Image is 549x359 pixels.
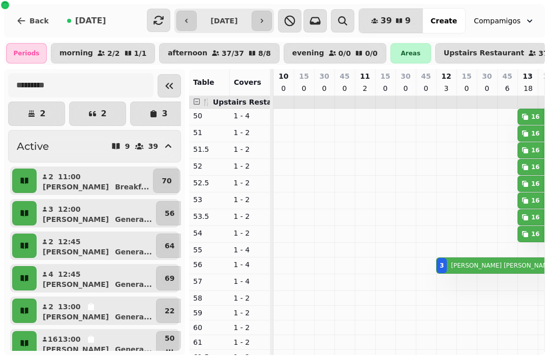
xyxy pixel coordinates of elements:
p: 69 [165,273,174,283]
p: 39 [148,143,158,150]
p: 50 [165,333,174,343]
button: 69 [156,266,183,290]
span: 9 [405,17,411,25]
p: 6 [503,83,511,93]
p: [PERSON_NAME] [43,214,109,224]
p: 1 - 2 [234,337,266,347]
p: 1 - 4 [234,245,266,255]
p: 22 [165,306,174,316]
p: 50 [193,111,226,121]
p: 1 - 2 [234,293,266,303]
p: Genera ... [115,279,152,289]
button: 212:45[PERSON_NAME]Genera... [39,234,154,258]
p: ... [165,343,174,353]
p: 57 [193,276,226,286]
button: 412:45[PERSON_NAME]Genera... [39,266,154,290]
p: 56 [193,259,226,270]
p: 1 - 4 [234,111,266,121]
p: 2 [48,302,54,312]
p: 3 [442,83,450,93]
p: 15 [380,71,390,81]
button: 3 [130,102,187,126]
p: 30 [401,71,410,81]
div: 16 [531,197,540,205]
span: 🍴 Upstairs Restaurant [202,98,293,106]
p: 30 [482,71,492,81]
button: evening0/00/0 [284,43,386,63]
span: 39 [381,17,392,25]
p: 2 [361,83,369,93]
p: Breakf ... [115,182,149,192]
p: 0 [300,83,308,93]
p: 1 - 2 [234,144,266,154]
div: 16 [531,146,540,154]
button: 50... [156,331,183,355]
button: Active939 [8,130,181,162]
p: 13:00 [58,334,81,344]
button: 64 [156,234,183,258]
p: 37 / 37 [222,50,244,57]
p: 51 [193,127,226,138]
button: 2 [8,102,65,126]
div: 16 [531,129,540,138]
p: 0 [402,83,410,93]
div: 16 [531,113,540,121]
p: 1 - 2 [234,127,266,138]
p: 0 [341,83,349,93]
p: [PERSON_NAME] [43,247,109,257]
p: 3 [48,204,54,214]
p: 70 [162,176,171,186]
p: [PERSON_NAME] [43,312,109,322]
p: 1 - 2 [234,308,266,318]
p: 1 - 4 [234,259,266,270]
div: 3 [440,262,444,270]
p: 1 - 2 [234,322,266,333]
p: 51.5 [193,144,226,154]
p: 8 / 8 [258,50,271,57]
button: 399 [359,9,423,33]
p: 16 [48,334,54,344]
p: 12 [441,71,451,81]
p: 56 [165,208,174,218]
p: 18 [524,83,532,93]
p: 45 [421,71,431,81]
p: 12:00 [58,204,81,214]
p: 0 [320,83,328,93]
span: Compamigos [474,16,521,26]
p: Genera ... [115,312,152,322]
p: 64 [165,241,174,251]
div: 16 [531,180,540,188]
span: Table [193,78,215,86]
p: 0 [422,83,430,93]
p: 2 [40,110,45,118]
p: 54 [193,228,226,238]
p: 53 [193,194,226,205]
button: 213:00[PERSON_NAME]Genera... [39,299,154,323]
p: 1 / 1 [134,50,147,57]
div: 16 [531,213,540,221]
p: 55 [193,245,226,255]
button: 1613:00[PERSON_NAME]Genera... [39,331,154,355]
p: 1 - 2 [234,228,266,238]
span: Covers [234,78,261,86]
p: 1 - 2 [234,194,266,205]
p: 15 [299,71,309,81]
span: Back [29,17,49,24]
p: 0 / 0 [339,50,351,57]
p: evening [292,49,324,57]
div: 16 [531,230,540,238]
button: 211:00[PERSON_NAME]Breakf... [39,169,151,193]
button: Create [422,9,465,33]
p: Genera ... [115,344,152,354]
p: 15 [462,71,471,81]
button: 70 [153,169,180,193]
p: 0 [483,83,491,93]
p: 2 / 2 [107,50,120,57]
span: [DATE] [75,17,106,25]
p: 11 [360,71,370,81]
p: 0 [280,83,288,93]
p: 30 [319,71,329,81]
p: 11:00 [58,172,81,182]
div: Areas [390,43,431,63]
button: Back [8,9,57,33]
